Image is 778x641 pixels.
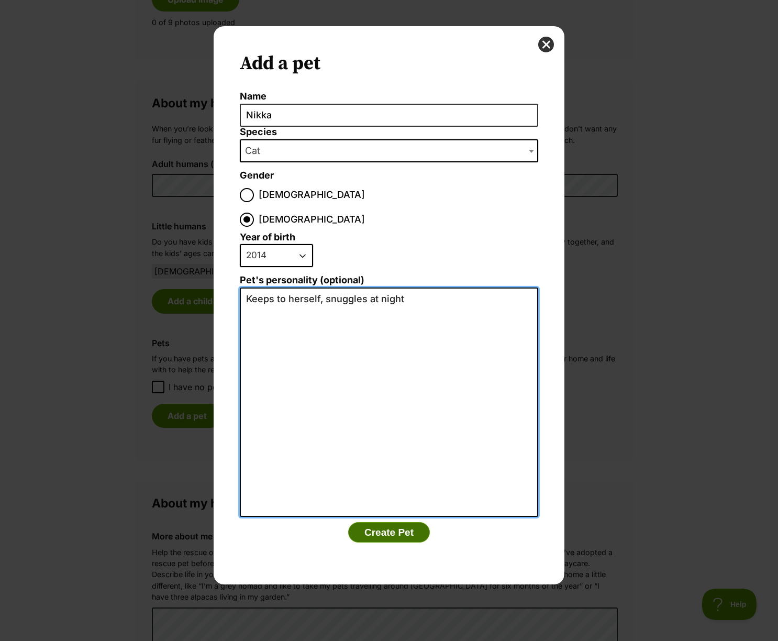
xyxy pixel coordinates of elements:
[240,139,538,162] span: Cat
[240,232,295,243] label: Year of birth
[240,52,538,75] h2: Add a pet
[538,37,554,52] button: close
[240,91,538,102] label: Name
[241,143,271,158] span: Cat
[259,213,365,227] span: [DEMOGRAPHIC_DATA]
[240,275,538,286] label: Pet's personality (optional)
[240,170,274,181] label: Gender
[240,127,538,138] label: Species
[259,188,365,202] span: [DEMOGRAPHIC_DATA]
[348,522,430,543] button: Create Pet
